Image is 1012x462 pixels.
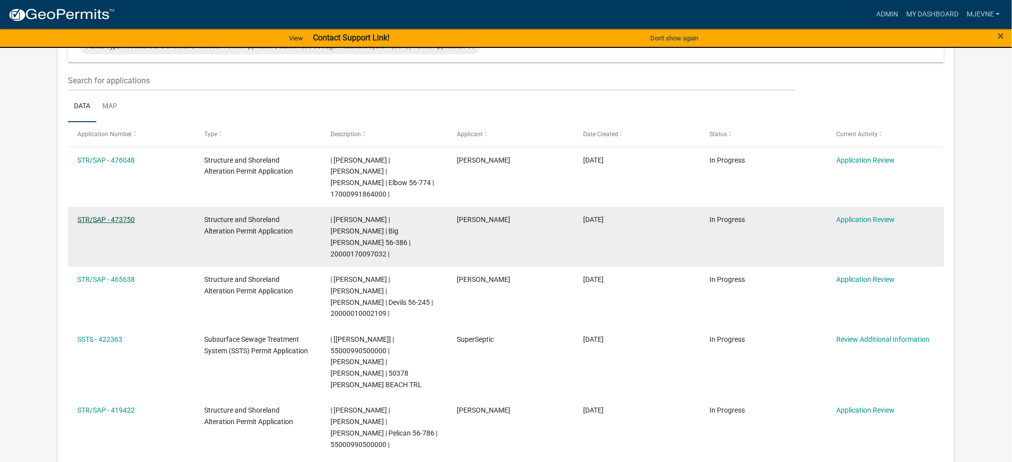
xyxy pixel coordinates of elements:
[78,156,135,164] a: STR/SAP - 476048
[827,122,953,146] datatable-header-cell: Current Activity
[584,216,604,224] span: 09/04/2025
[457,275,510,283] span: Tiffany Bladow
[96,91,123,123] a: Map
[195,122,321,146] datatable-header-cell: Type
[331,156,434,198] span: | Michelle Jevne | KENT W HEIMARK | JENNIFER L HEIMARK | Elbow 56-774 | 17000991864000 |
[204,406,293,426] span: Structure and Shoreland Alteration Permit Application
[78,335,123,343] a: SSTS - 422363
[78,131,132,138] span: Application Number
[331,275,433,317] span: | Michelle Jevne | TODD M BAUMGARTNER | CATHY M BAUMGARTNER | Devils 56-245 | 20000010002109 |
[204,131,217,138] span: Type
[457,216,510,224] span: Andrew Seibenick
[836,335,930,343] a: Review Additional Information
[204,216,293,235] span: Structure and Shoreland Alteration Permit Application
[710,275,745,283] span: In Progress
[574,122,700,146] datatable-header-cell: Date Created
[68,122,194,146] datatable-header-cell: Application Number
[584,131,619,138] span: Date Created
[700,122,827,146] datatable-header-cell: Status
[872,5,902,24] a: Admin
[285,30,307,46] a: View
[331,216,410,257] span: | Michelle Jevne | JESSICA L SEIBENICK | Big McDonald 56-386 | 20000170097032 |
[836,406,895,414] a: Application Review
[331,406,437,448] span: | Michelle Jevne | LLOYD A LARSON | BETTY LARSON | Pelican 56-786 | 55000990500000 |
[710,335,745,343] span: In Progress
[584,156,604,164] span: 09/09/2025
[584,275,604,283] span: 08/18/2025
[647,30,702,46] button: Don't show again
[204,335,308,355] span: Subsurface Sewage Treatment System (SSTS) Permit Application
[710,216,745,224] span: In Progress
[204,156,293,176] span: Structure and Shoreland Alteration Permit Application
[963,5,1004,24] a: MJevne
[457,156,510,164] span: Kent Heimark
[68,70,795,91] input: Search for applications
[447,122,574,146] datatable-header-cell: Applicant
[836,275,895,283] a: Application Review
[836,131,878,138] span: Current Activity
[902,5,963,24] a: My Dashboard
[836,156,895,164] a: Application Review
[457,131,483,138] span: Applicant
[457,406,510,414] span: Timothy Crompton
[331,335,422,389] span: | [Michelle Jevne] | 55000990500000 | LLOYD A LARSON | BETTY LARSON | 50378 ANDERSON BEACH TRL
[998,29,1005,43] span: ×
[457,335,494,343] span: SuperSeptic
[584,335,604,343] span: 05/16/2025
[998,30,1005,42] button: Close
[68,91,96,123] a: Data
[710,156,745,164] span: In Progress
[331,131,361,138] span: Description
[78,275,135,283] a: STR/SAP - 465638
[204,275,293,295] span: Structure and Shoreland Alteration Permit Application
[313,33,389,42] strong: Contact Support Link!
[710,131,727,138] span: Status
[78,406,135,414] a: STR/SAP - 419422
[321,122,447,146] datatable-header-cell: Description
[78,216,135,224] a: STR/SAP - 473750
[584,406,604,414] span: 05/12/2025
[836,216,895,224] a: Application Review
[710,406,745,414] span: In Progress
